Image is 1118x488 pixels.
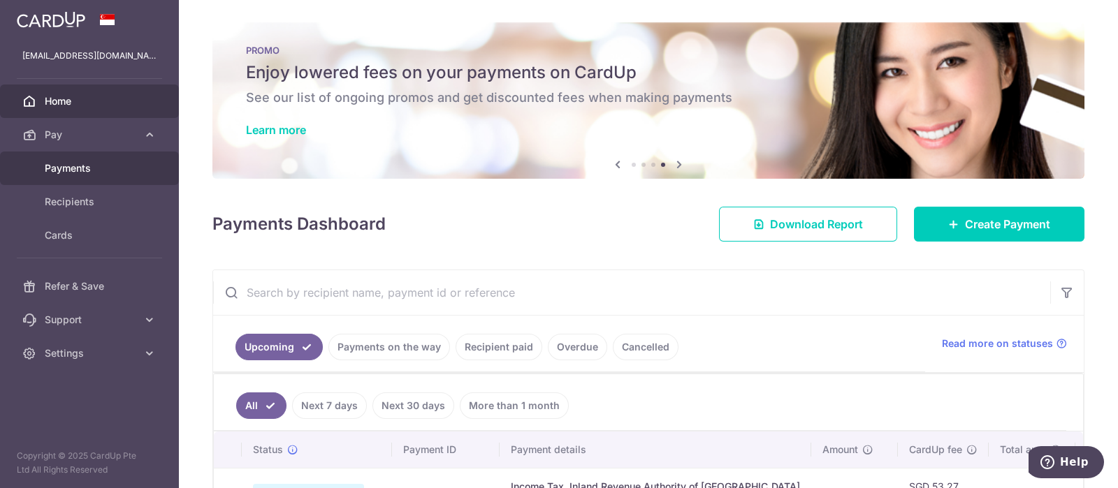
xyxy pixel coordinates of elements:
h4: Payments Dashboard [212,212,386,237]
a: Download Report [719,207,897,242]
span: Support [45,313,137,327]
span: Read more on statuses [942,337,1053,350]
h5: Enjoy lowered fees on your payments on CardUp [246,61,1051,84]
a: Read more on statuses [942,337,1067,350]
span: Pay [45,128,137,142]
span: CardUp fee [909,443,962,457]
a: More than 1 month [460,392,569,419]
span: Settings [45,346,137,360]
span: Download Report [770,216,863,232]
a: Cancelled [613,334,678,360]
a: Create Payment [914,207,1084,242]
th: Payment ID [392,431,500,468]
a: Next 7 days [292,392,367,419]
a: Overdue [548,334,607,360]
span: Payments [45,161,137,175]
input: Search by recipient name, payment id or reference [213,270,1050,315]
img: CardUp [17,11,85,28]
span: Total amt. [1000,443,1046,457]
iframe: Opens a widget where you can find more information [1029,446,1104,481]
a: Upcoming [235,334,323,360]
p: [EMAIL_ADDRESS][DOMAIN_NAME] [22,49,157,63]
span: Refer & Save [45,279,137,293]
h6: See our list of ongoing promos and get discounted fees when making payments [246,89,1051,106]
span: Status [253,443,283,457]
span: Cards [45,228,137,242]
a: Payments on the way [328,334,450,360]
a: Next 30 days [372,392,454,419]
img: Latest Promos banner [212,22,1084,179]
span: Recipients [45,195,137,209]
a: Learn more [246,123,306,137]
span: Home [45,94,137,108]
span: Amount [822,443,858,457]
p: PROMO [246,45,1051,56]
a: Recipient paid [456,334,542,360]
a: All [236,392,286,419]
span: Create Payment [965,216,1050,232]
th: Payment details [500,431,811,468]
